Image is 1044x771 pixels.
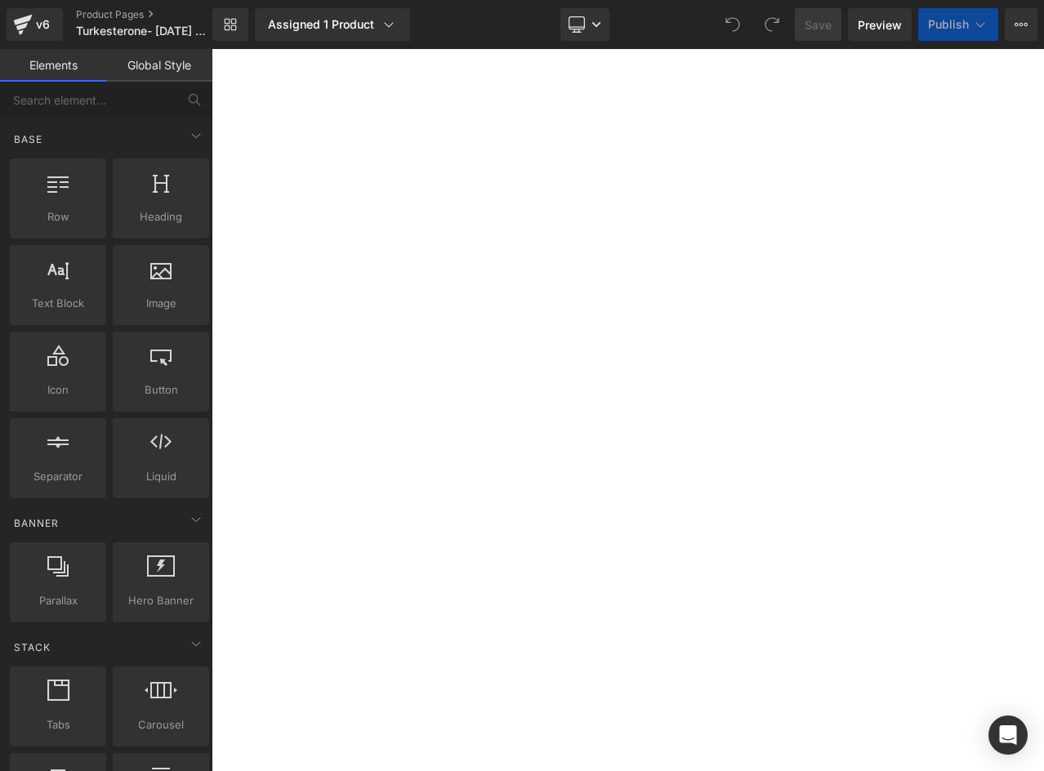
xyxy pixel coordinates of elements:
[15,208,101,225] span: Row
[15,381,101,399] span: Icon
[858,16,902,33] span: Preview
[118,295,204,312] span: Image
[268,16,397,33] div: Assigned 1 Product
[15,468,101,485] span: Separator
[716,8,749,41] button: Undo
[212,8,248,41] a: New Library
[918,8,998,41] button: Publish
[928,18,969,31] span: Publish
[848,8,912,41] a: Preview
[33,14,53,35] div: v6
[756,8,788,41] button: Redo
[106,49,212,82] a: Global Style
[15,716,101,733] span: Tabs
[805,16,832,33] span: Save
[118,208,204,225] span: Heading
[1005,8,1037,41] button: More
[118,592,204,609] span: Hero Banner
[12,515,60,531] span: Banner
[15,295,101,312] span: Text Block
[15,592,101,609] span: Parallax
[12,131,44,147] span: Base
[76,8,239,21] a: Product Pages
[118,468,204,485] span: Liquid
[988,715,1028,755] div: Open Intercom Messenger
[7,8,63,41] a: v6
[118,716,204,733] span: Carousel
[118,381,204,399] span: Button
[12,640,52,655] span: Stack
[76,25,208,38] span: Turkesterone- [DATE] 20:46:34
